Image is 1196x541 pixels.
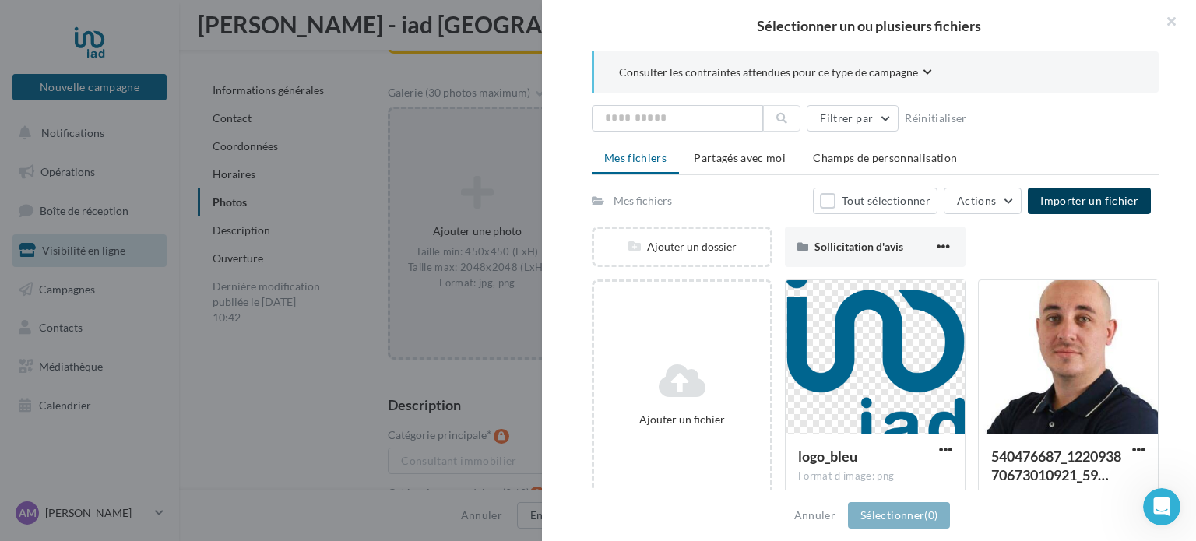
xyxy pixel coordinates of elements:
div: Débuter avec la visibilité en ligne [22,61,290,118]
div: Fermer [273,7,301,35]
div: Ajouter un fichier [600,412,764,427]
span: (0) [924,508,937,522]
button: Consulter les contraintes attendues pour ce type de campagne [619,64,932,83]
span: logo_bleu [798,448,857,465]
div: Mettre des fiches points de vente à jour [60,272,264,304]
button: Sélectionner(0) [848,502,950,529]
button: Actions [944,188,1022,214]
div: Service-Client de Digitaleo [100,169,242,184]
button: Importer un fichier [1028,188,1151,214]
a: [EMAIL_ADDRESS][DOMAIN_NAME] [68,138,286,153]
span: Actions [957,194,996,207]
b: Cliquez sur une fiche [60,409,188,422]
h2: Sélectionner un ou plusieurs fichiers [567,19,1171,33]
p: 3 étapes [16,206,63,223]
span: Consulter les contraintes attendues pour ce type de campagne [619,65,918,80]
div: , puis sur pour la modifier. [60,408,271,457]
img: Profile image for Service-Client [69,164,94,189]
b: "Fiche point de vente" [77,426,215,438]
span: Sollicitation d'avis [814,240,903,253]
span: Partagés avec moi [694,151,786,164]
span: Importer un fichier [1040,194,1138,207]
div: Ajouter un dossier [594,239,770,255]
b: "Visibilité en ligne" [142,311,260,324]
p: Environ 10 minutes [190,206,296,223]
div: Format d'image: jpg [991,488,1145,502]
div: Format d'image: png [798,469,952,483]
button: Filtrer par [807,105,899,132]
div: Mes fichiers [614,193,672,209]
div: 1Mettre des fiches points de vente à jour [29,267,283,304]
div: Suivez ce pas à pas et si besoin, écrivez-nous à [22,118,290,155]
span: 540476687_122093870673010921_5984306401792871444_n [991,448,1121,483]
div: Depuis l'onglet , retrouvez l'ensemble de vos fiches établissements. Un smiley vous indique [60,310,271,392]
a: comment optimiser votre fiche point de vente. [60,360,269,389]
button: go back [10,6,40,36]
button: Réinitialiser [899,109,973,128]
button: Annuler [788,506,842,525]
span: Mes fichiers [604,151,667,164]
span: Champs de personnalisation [813,151,957,164]
iframe: Intercom live chat [1143,488,1180,525]
button: Tout sélectionner [813,188,937,214]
